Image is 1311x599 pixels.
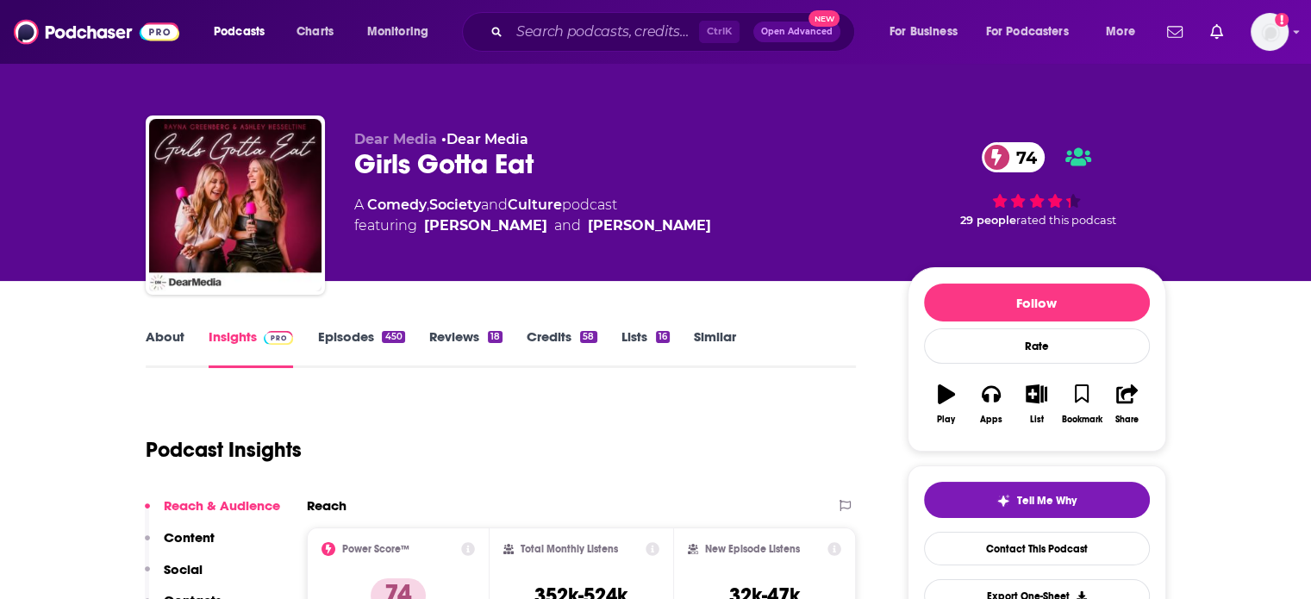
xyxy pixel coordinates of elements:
h2: Power Score™ [342,543,409,555]
button: List [1014,373,1058,435]
button: Show profile menu [1251,13,1289,51]
div: 16 [656,331,670,343]
a: Credits58 [527,328,596,368]
button: open menu [355,18,451,46]
span: Podcasts [214,20,265,44]
span: featuring [354,215,711,236]
a: [PERSON_NAME] [588,215,711,236]
span: rated this podcast [1016,214,1116,227]
div: 74 29 peoplerated this podcast [908,131,1166,238]
img: Podchaser - Follow, Share and Rate Podcasts [14,16,179,48]
a: Contact This Podcast [924,532,1150,565]
button: open menu [202,18,287,46]
a: InsightsPodchaser Pro [209,328,294,368]
span: 74 [999,142,1046,172]
a: About [146,328,184,368]
h1: Podcast Insights [146,437,302,463]
span: Logged in as SimonElement [1251,13,1289,51]
h2: Total Monthly Listens [521,543,618,555]
button: Open AdvancedNew [753,22,840,42]
span: More [1106,20,1135,44]
img: Girls Gotta Eat [149,119,322,291]
span: Dear Media [354,131,437,147]
svg: Add a profile image [1275,13,1289,27]
span: and [481,197,508,213]
button: open menu [877,18,979,46]
div: Search podcasts, credits, & more... [478,12,871,52]
div: Share [1115,415,1139,425]
span: and [554,215,581,236]
a: [PERSON_NAME] [424,215,547,236]
a: Society [429,197,481,213]
a: Lists16 [621,328,670,368]
input: Search podcasts, credits, & more... [509,18,699,46]
p: Content [164,529,215,546]
span: • [441,131,528,147]
div: 18 [488,331,503,343]
div: Bookmark [1061,415,1102,425]
a: Comedy [367,197,427,213]
button: Bookmark [1059,373,1104,435]
a: Similar [694,328,736,368]
div: List [1030,415,1044,425]
span: Monitoring [367,20,428,44]
img: User Profile [1251,13,1289,51]
img: tell me why sparkle [996,494,1010,508]
span: 29 people [960,214,1016,227]
h2: Reach [307,497,346,514]
button: Reach & Audience [145,497,280,529]
div: Apps [980,415,1002,425]
div: A podcast [354,195,711,236]
a: Dear Media [446,131,528,147]
a: Reviews18 [429,328,503,368]
div: Rate [924,328,1150,364]
div: Play [937,415,955,425]
span: , [427,197,429,213]
button: Play [924,373,969,435]
button: open menu [1094,18,1157,46]
h2: New Episode Listens [705,543,800,555]
a: Episodes450 [317,328,404,368]
p: Reach & Audience [164,497,280,514]
a: 74 [982,142,1046,172]
button: Social [145,561,203,593]
a: Culture [508,197,562,213]
span: Tell Me Why [1017,494,1077,508]
button: tell me why sparkleTell Me Why [924,482,1150,518]
button: Follow [924,284,1150,321]
img: Podchaser Pro [264,331,294,345]
p: Social [164,561,203,577]
div: 450 [382,331,404,343]
span: For Podcasters [986,20,1069,44]
span: Ctrl K [699,21,740,43]
span: New [808,10,840,27]
div: 58 [580,331,596,343]
button: open menu [975,18,1094,46]
a: Show notifications dropdown [1203,17,1230,47]
a: Charts [285,18,344,46]
button: Apps [969,373,1014,435]
span: For Business [890,20,958,44]
button: Share [1104,373,1149,435]
span: Charts [297,20,334,44]
a: Show notifications dropdown [1160,17,1189,47]
button: Content [145,529,215,561]
span: Open Advanced [761,28,833,36]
